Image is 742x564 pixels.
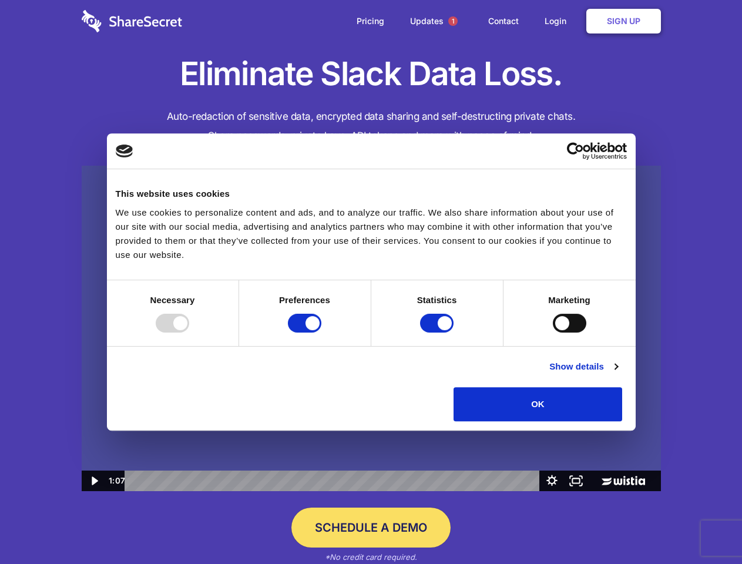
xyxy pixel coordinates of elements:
a: Usercentrics Cookiebot - opens in a new window [524,142,627,160]
button: Play Video [82,471,106,491]
strong: Marketing [548,295,590,305]
strong: Preferences [279,295,330,305]
em: *No credit card required. [325,552,417,562]
button: OK [454,387,622,421]
button: Show settings menu [540,471,564,491]
img: Sharesecret [82,166,661,492]
a: Contact [476,3,531,39]
div: This website uses cookies [116,187,627,201]
a: Sign Up [586,9,661,33]
img: logo-wordmark-white-trans-d4663122ce5f474addd5e946df7df03e33cb6a1c49d2221995e7729f52c070b2.svg [82,10,182,32]
a: Schedule a Demo [291,508,451,548]
strong: Necessary [150,295,195,305]
img: logo [116,145,133,157]
strong: Statistics [417,295,457,305]
h4: Auto-redaction of sensitive data, encrypted data sharing and self-destructing private chats. Shar... [82,107,661,146]
a: Wistia Logo -- Learn More [588,471,660,491]
button: Fullscreen [564,471,588,491]
div: Playbar [134,471,534,491]
span: 1 [448,16,458,26]
h1: Eliminate Slack Data Loss. [82,53,661,95]
a: Login [533,3,584,39]
div: We use cookies to personalize content and ads, and to analyze our traffic. We also share informat... [116,206,627,262]
a: Show details [549,360,617,374]
a: Pricing [345,3,396,39]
